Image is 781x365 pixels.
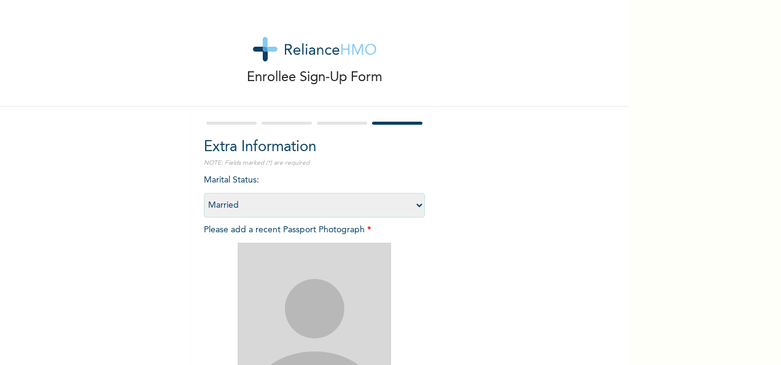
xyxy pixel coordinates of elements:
h2: Extra Information [204,136,425,159]
img: logo [253,37,376,61]
span: Marital Status : [204,176,425,210]
p: NOTE: Fields marked (*) are required [204,159,425,168]
p: Enrollee Sign-Up Form [247,68,383,88]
